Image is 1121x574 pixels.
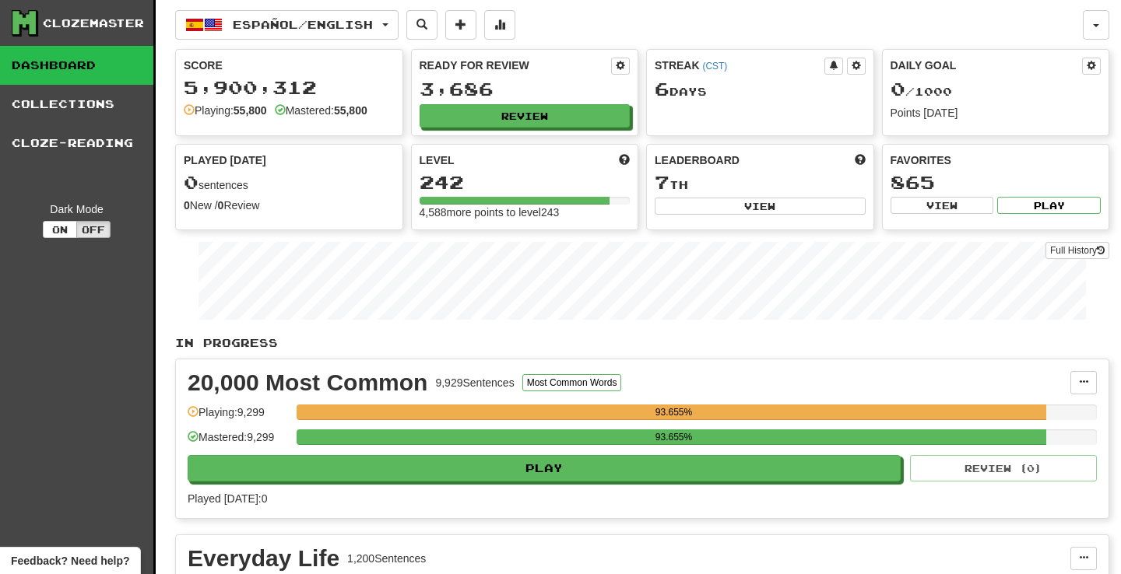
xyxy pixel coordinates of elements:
[420,205,631,220] div: 4,588 more points to level 243
[188,371,427,394] div: 20,000 Most Common
[891,58,1083,75] div: Daily Goal
[43,221,77,238] button: On
[334,104,367,117] strong: 55,800
[11,553,129,569] span: Open feedback widget
[188,404,289,430] div: Playing: 9,299
[420,79,631,99] div: 3,686
[301,429,1046,445] div: 93.655%
[347,551,426,566] div: 1,200 Sentences
[233,18,373,31] span: Español / English
[275,103,367,118] div: Mastered:
[188,547,339,570] div: Everyday Life
[655,78,669,100] span: 6
[655,152,740,168] span: Leaderboard
[655,198,866,215] button: View
[188,492,267,505] span: Played [DATE]: 0
[997,197,1101,214] button: Play
[435,375,514,390] div: 9,929 Sentences
[891,105,1102,121] div: Points [DATE]
[184,103,267,118] div: Playing:
[188,429,289,455] div: Mastered: 9,299
[184,78,395,97] div: 5,900,312
[891,173,1102,192] div: 865
[175,10,399,40] button: Español/English
[76,221,111,238] button: Off
[855,152,866,168] span: This week in points, UTC
[184,58,395,73] div: Score
[234,104,267,117] strong: 55,800
[910,455,1097,481] button: Review (0)
[184,173,395,193] div: sentences
[184,199,190,212] strong: 0
[420,173,631,192] div: 242
[655,58,824,73] div: Streak
[655,171,669,193] span: 7
[184,152,266,168] span: Played [DATE]
[891,85,952,98] span: / 1000
[175,335,1109,351] p: In Progress
[619,152,630,168] span: Score more points to level up
[891,197,994,214] button: View
[522,374,622,391] button: Most Common Words
[184,198,395,213] div: New / Review
[484,10,515,40] button: More stats
[406,10,438,40] button: Search sentences
[655,173,866,193] div: th
[420,152,455,168] span: Level
[188,455,901,481] button: Play
[655,79,866,100] div: Day s
[1045,242,1109,259] a: Full History
[445,10,476,40] button: Add sentence to collection
[702,61,727,72] a: (CST)
[43,16,144,31] div: Clozemaster
[301,404,1046,420] div: 93.655%
[184,171,199,193] span: 0
[420,58,612,73] div: Ready for Review
[420,104,631,128] button: Review
[891,152,1102,168] div: Favorites
[12,201,142,217] div: Dark Mode
[218,199,224,212] strong: 0
[891,78,905,100] span: 0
